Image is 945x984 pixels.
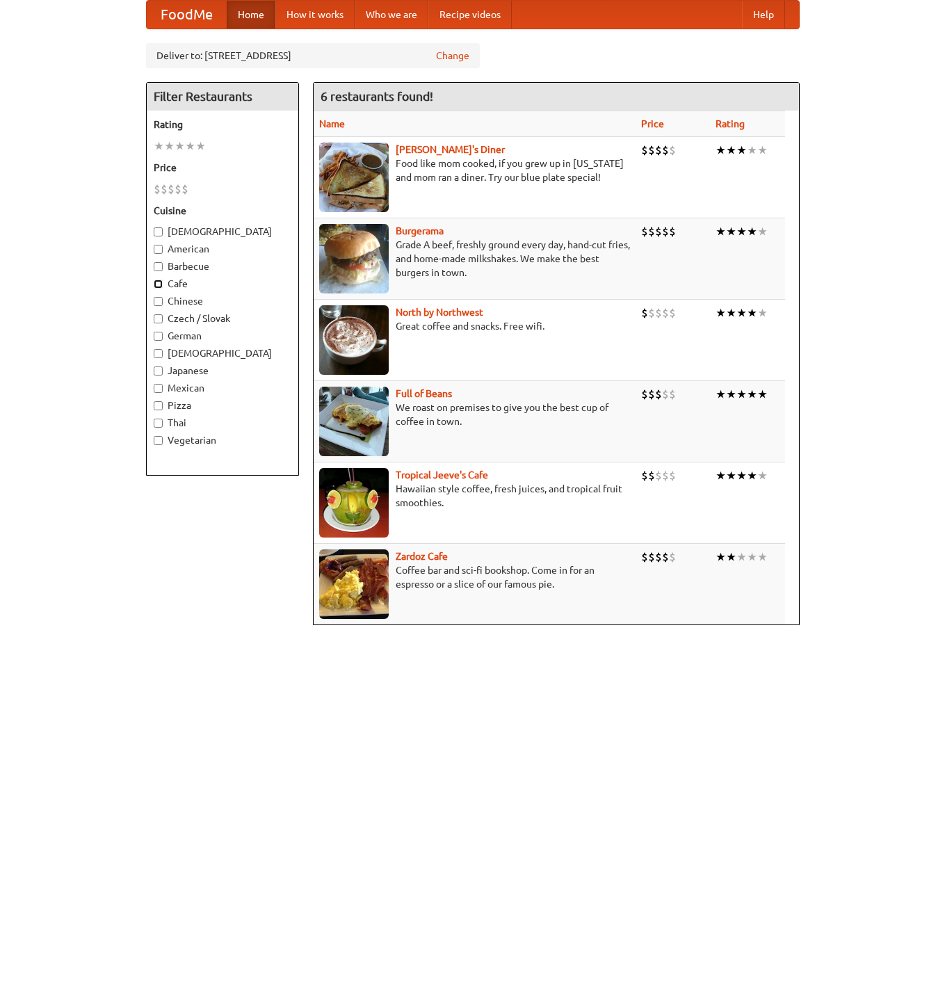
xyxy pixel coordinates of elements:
[757,224,768,239] li: ★
[747,305,757,321] li: ★
[736,143,747,158] li: ★
[716,224,726,239] li: ★
[319,156,630,184] p: Food like mom cooked, if you grew up in [US_STATE] and mom ran a diner. Try our blue plate special!
[319,238,630,280] p: Grade A beef, freshly ground every day, hand-cut fries, and home-made milkshakes. We make the bes...
[154,332,163,341] input: German
[164,138,175,154] li: ★
[396,225,444,236] b: Burgerama
[662,468,669,483] li: $
[319,468,389,538] img: jeeves.jpg
[726,387,736,402] li: ★
[641,143,648,158] li: $
[396,307,483,318] a: North by Northwest
[641,118,664,129] a: Price
[154,242,291,256] label: American
[716,118,745,129] a: Rating
[655,305,662,321] li: $
[154,346,291,360] label: [DEMOGRAPHIC_DATA]
[154,312,291,325] label: Czech / Slovak
[747,387,757,402] li: ★
[736,305,747,321] li: ★
[747,224,757,239] li: ★
[747,143,757,158] li: ★
[147,1,227,29] a: FoodMe
[648,549,655,565] li: $
[757,305,768,321] li: ★
[716,143,726,158] li: ★
[154,401,163,410] input: Pizza
[669,468,676,483] li: $
[757,387,768,402] li: ★
[319,482,630,510] p: Hawaiian style coffee, fresh juices, and tropical fruit smoothies.
[154,297,163,306] input: Chinese
[154,436,163,445] input: Vegetarian
[641,387,648,402] li: $
[175,138,185,154] li: ★
[662,224,669,239] li: $
[648,387,655,402] li: $
[736,468,747,483] li: ★
[641,224,648,239] li: $
[726,468,736,483] li: ★
[716,468,726,483] li: ★
[146,43,480,68] div: Deliver to: [STREET_ADDRESS]
[648,224,655,239] li: $
[655,387,662,402] li: $
[726,224,736,239] li: ★
[154,349,163,358] input: [DEMOGRAPHIC_DATA]
[181,182,188,197] li: $
[669,305,676,321] li: $
[669,224,676,239] li: $
[757,143,768,158] li: ★
[662,143,669,158] li: $
[147,83,298,111] h4: Filter Restaurants
[154,381,291,395] label: Mexican
[648,143,655,158] li: $
[154,225,291,239] label: [DEMOGRAPHIC_DATA]
[154,398,291,412] label: Pizza
[396,551,448,562] a: Zardoz Cafe
[319,319,630,333] p: Great coffee and snacks. Free wifi.
[428,1,512,29] a: Recipe videos
[319,305,389,375] img: north.jpg
[154,419,163,428] input: Thai
[175,182,181,197] li: $
[319,401,630,428] p: We roast on premises to give you the best cup of coffee in town.
[757,468,768,483] li: ★
[154,294,291,308] label: Chinese
[726,549,736,565] li: ★
[655,224,662,239] li: $
[726,305,736,321] li: ★
[161,182,168,197] li: $
[669,387,676,402] li: $
[736,549,747,565] li: ★
[396,144,505,155] b: [PERSON_NAME]'s Diner
[648,305,655,321] li: $
[669,143,676,158] li: $
[154,314,163,323] input: Czech / Slovak
[154,259,291,273] label: Barbecue
[662,305,669,321] li: $
[154,280,163,289] input: Cafe
[319,143,389,212] img: sallys.jpg
[736,387,747,402] li: ★
[396,469,488,481] a: Tropical Jeeve's Cafe
[716,549,726,565] li: ★
[655,468,662,483] li: $
[716,305,726,321] li: ★
[154,138,164,154] li: ★
[641,468,648,483] li: $
[154,329,291,343] label: German
[757,549,768,565] li: ★
[321,90,433,103] ng-pluralize: 6 restaurants found!
[662,387,669,402] li: $
[396,388,452,399] a: Full of Beans
[319,224,389,293] img: burgerama.jpg
[662,549,669,565] li: $
[154,433,291,447] label: Vegetarian
[154,204,291,218] h5: Cuisine
[648,468,655,483] li: $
